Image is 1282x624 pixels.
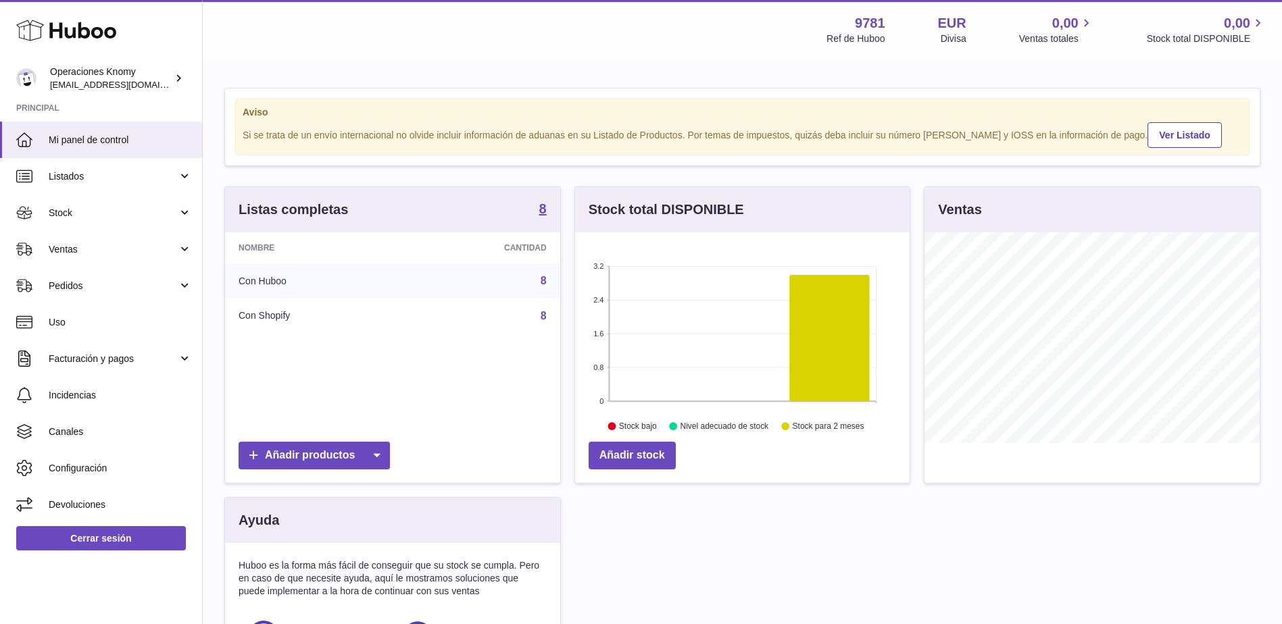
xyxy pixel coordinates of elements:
text: Stock bajo [619,422,657,432]
th: Nombre [225,232,403,263]
span: Facturación y pagos [49,353,178,365]
div: Divisa [941,32,966,45]
span: 0,00 [1052,14,1079,32]
span: Mi panel de control [49,134,192,147]
span: Pedidos [49,280,178,292]
text: 0.8 [593,363,603,371]
span: Configuración [49,462,192,475]
span: Stock [49,207,178,219]
span: Ventas totales [1019,32,1094,45]
strong: Aviso [243,106,1242,119]
span: Devoluciones [49,498,192,511]
a: 8 [539,202,547,218]
span: Canales [49,425,192,438]
span: Stock total DISPONIBLE [1147,32,1266,45]
span: Ventas [49,243,178,256]
strong: 9781 [855,14,885,32]
h3: Listas completas [239,201,348,219]
div: Operaciones Knomy [50,66,172,91]
span: 0,00 [1224,14,1250,32]
p: Huboo es la forma más fácil de conseguir que su stock se cumpla. Pero en caso de que necesite ayu... [239,559,547,598]
text: 2.4 [593,296,603,304]
a: Cerrar sesión [16,526,186,550]
span: Incidencias [49,389,192,402]
strong: EUR [938,14,966,32]
div: Si se trata de un envío internacional no olvide incluir información de aduanas en su Listado de P... [243,120,1242,148]
a: Añadir stock [589,442,676,469]
div: Ref de Huboo [827,32,885,45]
td: Con Huboo [225,263,403,298]
text: Nivel adecuado de stock [680,422,769,432]
span: Uso [49,316,192,329]
a: 0,00 Ventas totales [1019,14,1094,45]
th: Cantidad [403,232,560,263]
span: [EMAIL_ADDRESS][DOMAIN_NAME] [50,79,199,90]
a: 8 [541,310,547,321]
a: 8 [541,275,547,286]
h3: Ventas [938,201,981,219]
strong: 8 [539,202,547,215]
text: 0 [599,397,603,405]
text: Stock para 2 meses [793,422,864,432]
h3: Ayuda [239,511,279,529]
a: 0,00 Stock total DISPONIBLE [1147,14,1266,45]
a: Añadir productos [239,442,390,469]
img: operaciones@selfkit.com [16,68,36,88]
text: 3.2 [593,262,603,270]
td: Con Shopify [225,298,403,334]
a: Ver Listado [1148,122,1221,148]
h3: Stock total DISPONIBLE [589,201,744,219]
text: 1.6 [593,330,603,338]
span: Listados [49,170,178,183]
